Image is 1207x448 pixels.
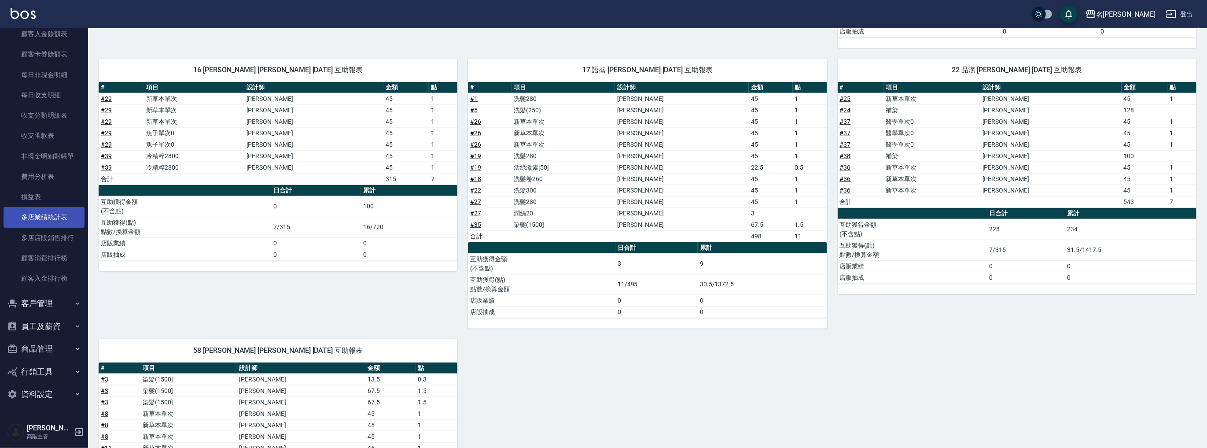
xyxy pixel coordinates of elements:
a: #29 [101,95,112,102]
td: 100 [1122,150,1167,162]
td: 新草本單次 [140,431,237,442]
td: 1 [429,150,457,162]
td: 新草本單次 [140,419,237,431]
td: 0 [271,249,361,260]
a: 非現金明細對帳單 [4,146,85,167]
button: 行銷工具 [4,360,85,383]
th: 點 [416,363,458,374]
p: 高階主管 [27,433,72,441]
td: 45 [1122,185,1167,196]
td: 1 [429,139,457,150]
a: 顧客入金餘額表 [4,24,85,44]
td: 潤絲20 [512,207,615,219]
td: 1 [1167,139,1196,150]
td: [PERSON_NAME] [615,196,749,207]
td: 合計 [838,196,883,207]
td: 22.5 [749,162,792,173]
td: 45 [749,196,792,207]
td: 67.5 [365,385,416,396]
td: 1 [793,93,827,104]
a: #29 [101,107,112,114]
td: 1 [793,127,827,139]
td: 0 [361,249,457,260]
a: #36 [840,175,851,182]
td: 補染 [883,104,980,116]
a: 每日收支明細 [4,85,85,105]
td: 1 [416,408,458,419]
a: 多店業績統計表 [4,207,85,227]
td: 新草本單次 [883,93,980,104]
a: 顧客入金排行榜 [4,268,85,289]
a: 收支分類明細表 [4,105,85,126]
th: 累計 [698,242,827,254]
th: 點 [429,82,457,93]
td: 新草本單次 [140,408,237,419]
span: 17 語蕎 [PERSON_NAME] [DATE] 互助報表 [478,66,816,74]
td: 498 [749,230,792,242]
td: 13.5 [365,374,416,385]
td: 0 [361,237,457,249]
td: 7/315 [271,217,361,237]
td: 店販抽成 [838,272,987,283]
td: 0 [271,196,361,217]
td: 合計 [468,230,512,242]
a: #36 [840,164,851,171]
a: 費用分析表 [4,167,85,187]
td: 0 [698,295,827,306]
td: [PERSON_NAME] [237,385,365,396]
td: 染髮(1500] [512,219,615,230]
td: 1 [416,431,458,442]
td: 0.5 [793,162,827,173]
td: 128 [1122,104,1167,116]
a: #26 [470,130,481,137]
td: [PERSON_NAME] [615,207,749,219]
td: 315 [383,173,429,185]
td: 100 [361,196,457,217]
td: 醫學單次0 [883,139,980,150]
td: 45 [1122,173,1167,185]
td: 洗髮卷260 [512,173,615,185]
table: a dense table [468,242,827,318]
td: 45 [749,93,792,104]
td: 0 [1065,260,1196,272]
table: a dense table [838,82,1196,208]
td: 醫學單次0 [883,127,980,139]
span: 22 品潔 [PERSON_NAME] [DATE] 互助報表 [848,66,1186,74]
td: [PERSON_NAME] [980,127,1122,139]
td: 0 [615,295,698,306]
th: 點 [793,82,827,93]
td: [PERSON_NAME] [615,219,749,230]
button: 登出 [1163,6,1196,22]
td: 0 [987,260,1065,272]
td: 染髮(1500] [140,374,237,385]
td: [PERSON_NAME] [237,431,365,442]
td: 1 [1167,162,1196,173]
span: 16 [PERSON_NAME] [PERSON_NAME] [DATE] 互助報表 [109,66,447,74]
td: 0 [1001,26,1099,37]
td: 1 [1167,185,1196,196]
td: 洗髮280 [512,93,615,104]
a: #37 [840,141,851,148]
table: a dense table [99,185,457,261]
td: 新草本單次 [512,139,615,150]
td: [PERSON_NAME] [615,93,749,104]
td: 活綠激素[50] [512,162,615,173]
td: 45 [383,104,429,116]
td: 45 [383,139,429,150]
td: [PERSON_NAME] [980,162,1122,173]
a: #18 [470,175,481,182]
th: 金額 [383,82,429,93]
td: 店販業績 [838,260,987,272]
a: #37 [840,130,851,137]
td: 1 [793,173,827,185]
th: 日合計 [271,185,361,196]
a: #39 [101,152,112,159]
th: 設計師 [980,82,1122,93]
td: [PERSON_NAME] [615,185,749,196]
td: 新草本單次 [883,173,980,185]
td: 30.5/1372.5 [698,274,827,295]
span: 58 [PERSON_NAME] [PERSON_NAME] [DATE] 互助報表 [109,346,447,355]
td: 互助獲得(點) 點數/換算金額 [838,240,987,260]
td: [PERSON_NAME] [237,419,365,431]
td: 染髮(1500] [140,385,237,396]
